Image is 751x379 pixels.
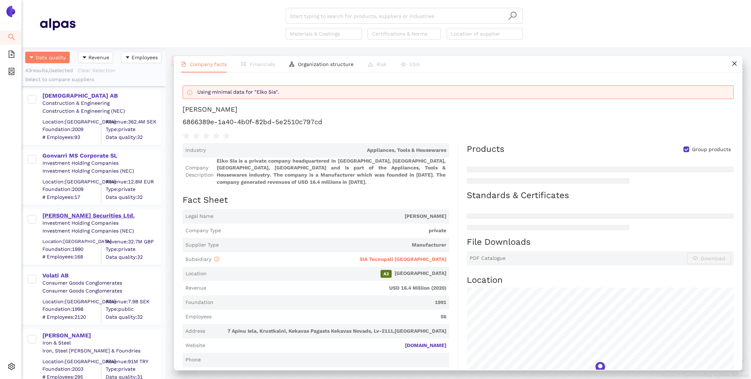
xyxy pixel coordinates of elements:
[185,313,212,320] span: Employees
[508,11,517,20] span: search
[726,56,742,72] button: close
[209,147,446,154] span: Appliances, Tools & Housewares
[360,256,446,262] span: SIA Tecnopali [GEOGRAPHIC_DATA]
[25,67,73,73] span: 43 results, 0 selected
[732,61,737,66] span: close
[467,189,734,202] h2: Standards & Certificates
[185,299,213,306] span: Foundation
[106,186,160,193] span: Type: private
[183,132,190,140] span: star
[401,62,406,67] span: eye
[689,146,734,153] span: Group products
[40,15,75,33] img: Homepage
[185,356,201,364] span: Phone
[42,366,101,373] span: Foundation: 2003
[185,342,205,349] span: Website
[106,358,160,365] div: Revenue: 91M TRY
[467,274,734,286] h2: Location
[216,299,446,306] span: 1991
[42,332,160,340] div: [PERSON_NAME]
[185,256,219,262] span: Subsidiary
[42,168,160,175] div: Investment Holding Companies (NEC)
[42,193,101,201] span: # Employees: 17
[25,76,162,83] div: Select to compare suppliers
[106,178,160,185] div: Revenue: 12.8M EUR
[42,287,160,295] div: Consumer Goods Conglomerates
[42,212,160,220] div: [PERSON_NAME] Securities Ltd.
[209,285,446,292] span: USD 16.4 Million (2020)
[106,246,160,253] span: Type: private
[42,134,101,141] span: # Employees: 93
[36,53,66,61] span: Data quality
[241,62,246,67] span: fund-view
[125,55,130,61] span: caret-down
[203,132,210,140] span: star
[42,298,101,305] div: Location: [GEOGRAPHIC_DATA]
[185,147,206,154] span: Industry
[42,340,160,347] div: Iron & Steel
[106,306,160,313] span: Type: public
[223,132,230,140] span: star
[25,52,70,63] button: caret-downData quality
[88,53,109,61] span: Revenue
[217,158,446,186] span: Elko Sia is a private company headquartered in [GEOGRAPHIC_DATA], [GEOGRAPHIC_DATA], [GEOGRAPHIC_...
[106,253,160,261] span: Data quality: 32
[82,55,87,61] span: caret-down
[106,118,160,125] div: Revenue: 362.4M SEK
[42,272,160,280] div: Volati AB
[368,62,373,67] span: warning
[185,242,219,249] span: Supplier Type
[289,62,294,67] span: apartment
[42,100,160,107] div: Construction & Engineering
[224,227,446,234] span: private
[8,31,15,45] span: search
[42,92,160,100] div: [DEMOGRAPHIC_DATA] AB
[42,253,101,261] span: # Employees: 168
[193,132,200,140] span: star
[42,186,101,193] span: Foundation: 2009
[187,90,192,95] span: info-circle
[29,55,34,61] span: caret-down
[467,143,504,155] div: Products
[106,193,160,201] span: Data quality: 32
[185,285,206,292] span: Revenue
[8,65,15,80] span: container
[181,62,186,67] span: file-text
[78,52,113,63] button: caret-downRevenue
[216,213,446,220] span: [PERSON_NAME]
[42,160,160,167] div: Investment Holding Companies
[222,242,446,249] span: Manufacturer
[77,65,120,76] button: Clear Selection
[197,89,731,96] div: Using minimal data for "Elko Sia".
[381,270,392,278] span: A3
[106,134,160,141] span: Data quality: 32
[467,236,734,248] h2: File Downloads
[410,61,420,67] span: ESG
[42,358,101,365] div: Location: [GEOGRAPHIC_DATA]
[106,298,160,305] div: Revenue: 7.9B SEK
[132,53,158,61] span: Employees
[185,227,221,234] span: Company Type
[42,280,160,287] div: Consumer Goods Conglomerates
[190,61,227,67] span: Company facts
[185,164,214,178] span: Company Description
[42,152,160,160] div: Gonvarri MS Corporate SL
[298,61,354,67] span: Organization structure
[209,270,446,278] span: [GEOGRAPHIC_DATA]
[470,255,506,262] span: PDF Catalogue
[215,313,446,320] span: 56
[5,6,17,17] img: Logo
[183,105,238,114] div: [PERSON_NAME]
[42,228,160,235] div: Investment Holding Companies (NEC)
[42,313,101,320] span: # Employees: 2120
[42,238,101,244] div: Location: [GEOGRAPHIC_DATA]
[250,61,275,67] span: Financials
[8,48,15,62] span: file-add
[42,220,160,227] div: Investment Holding Companies
[42,347,160,355] div: Iron, Steel [PERSON_NAME] & Foundries
[185,328,205,335] span: Address
[42,118,101,125] div: Location: [GEOGRAPHIC_DATA]
[183,117,734,127] h1: 6866389e-1a40-4b0f-82bd-5e2510c797cd
[185,213,213,220] span: Legal Name
[208,328,446,335] span: 7 Apinu Iela, Krustkalni, Kekavas Pagasts Kekavas Novads, Lv-2111,[GEOGRAPHIC_DATA]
